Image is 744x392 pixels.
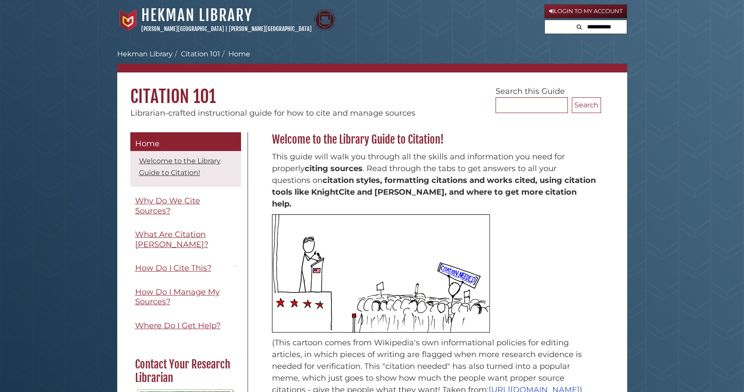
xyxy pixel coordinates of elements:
span: What Are Citation [PERSON_NAME]? [135,230,208,249]
img: Stick figure cartoon of politician speaking to crowd, person holding sign that reads "citation ne... [272,214,490,333]
span: | [225,25,228,32]
button: Search [572,97,601,113]
span: How Do I Cite This? [135,263,211,273]
h1: Citation 101 [117,72,627,107]
a: Home [130,132,241,151]
h2: Welcome to the Library Guide to Citation! [268,133,601,147]
a: Why Do We Cite Sources? [130,191,241,220]
span: Home [135,139,160,148]
strong: citing sources [305,164,363,173]
a: [PERSON_NAME][GEOGRAPHIC_DATA] [229,25,312,32]
strong: citation styles, formatting citations and works cited, using citation tools like KnightCite and [... [272,175,596,209]
a: How Do I Cite This? [130,258,241,278]
a: How Do I Manage My Sources? [130,282,241,312]
li: Home [220,49,250,59]
span: How Do I Manage My Sources? [135,287,220,307]
a: Where Do I Get Help? [130,316,241,336]
img: Calvin Theological Seminary [314,9,336,31]
a: Welcome to the Library Guide to Citation! [139,157,221,177]
img: Calvin University [117,9,139,31]
span: Where Do I Get Help? [135,321,221,330]
button: Search [574,20,584,32]
a: Hekman Library [141,6,252,25]
a: Citation 101 [181,50,220,58]
a: What Are Citation [PERSON_NAME]? [130,225,241,254]
nav: breadcrumb [117,49,627,72]
span: This guide will walk you through all the skills and information you need for properly . Read thro... [272,152,596,209]
a: [PERSON_NAME][GEOGRAPHIC_DATA] [141,25,224,32]
span: Why Do We Cite Sources? [135,196,200,216]
i: Search [577,24,582,30]
h2: Contact Your Research Librarian [131,358,240,385]
a: Login to My Account [544,4,627,18]
span: Librarian-crafted instructional guide for how to cite and manage sources [130,108,415,118]
a: Hekman Library [117,50,173,58]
